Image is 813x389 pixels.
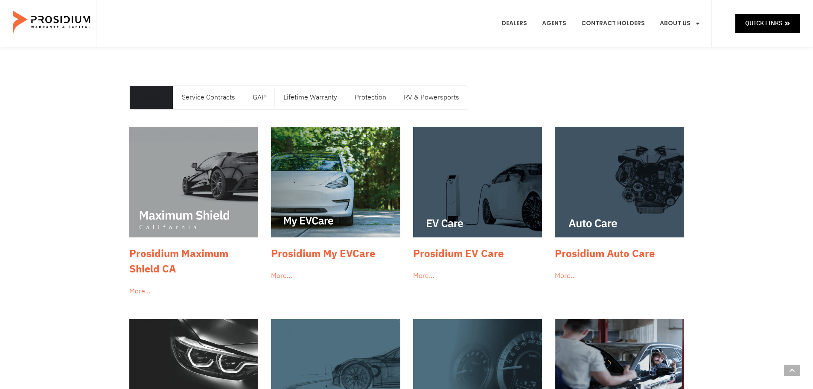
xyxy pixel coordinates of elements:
[395,86,468,109] a: RV & Powersports
[551,123,688,287] a: Prosidium Auto Care More…
[653,8,707,39] a: About Us
[346,86,395,109] a: Protection
[129,285,259,298] div: More…
[244,86,274,109] a: GAP
[173,86,244,109] a: Service Contracts
[275,86,346,109] a: Lifetime Warranty
[555,270,684,282] div: More…
[413,246,542,261] h3: Prosidium EV Care
[409,123,547,287] a: Prosidium EV Care More…
[745,18,782,29] span: Quick Links
[267,123,405,287] a: Prosidium My EVCare More…
[495,8,707,39] nav: Menu
[125,123,263,302] a: Prosidium Maximum Shield CA More…
[271,270,400,282] div: More…
[271,246,400,261] h3: Prosidium My EVCare
[536,8,573,39] a: Agents
[495,8,533,39] a: Dealers
[130,86,173,109] a: Show All
[130,86,468,109] nav: Menu
[575,8,651,39] a: Contract Holders
[555,246,684,261] h3: Prosidium Auto Care
[129,246,259,277] h3: Prosidium Maximum Shield CA
[413,270,542,282] div: More…
[735,14,800,32] a: Quick Links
